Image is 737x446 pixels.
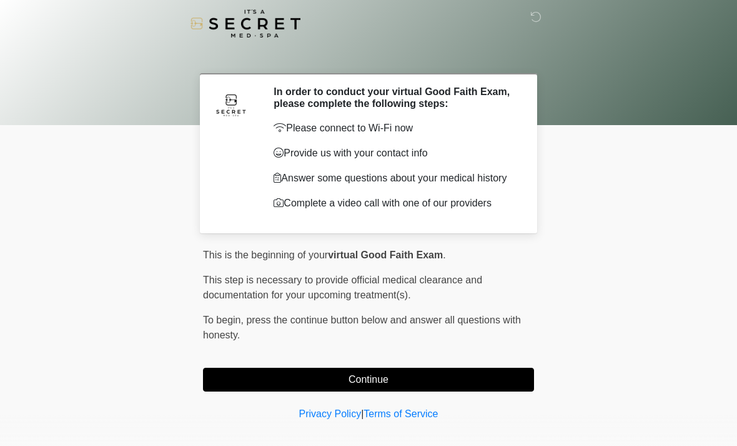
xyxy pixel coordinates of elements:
strong: virtual Good Faith Exam [328,250,443,260]
h1: ‎ ‎ [194,45,543,68]
p: Answer some questions about your medical history [274,171,515,186]
button: Continue [203,368,534,392]
span: press the continue button below and answer all questions with honesty. [203,315,521,340]
span: This is the beginning of your [203,250,328,260]
span: This step is necessary to provide official medical clearance and documentation for your upcoming ... [203,275,482,300]
span: . [443,250,445,260]
a: Privacy Policy [299,408,362,419]
a: | [361,408,364,419]
p: Provide us with your contact info [274,146,515,161]
h2: In order to conduct your virtual Good Faith Exam, please complete the following steps: [274,86,515,109]
p: Complete a video call with one of our providers [274,196,515,211]
img: It's A Secret Med Spa Logo [190,9,300,38]
span: To begin, [203,315,246,325]
img: Agent Avatar [212,86,250,123]
p: Please connect to Wi-Fi now [274,121,515,136]
a: Terms of Service [364,408,438,419]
